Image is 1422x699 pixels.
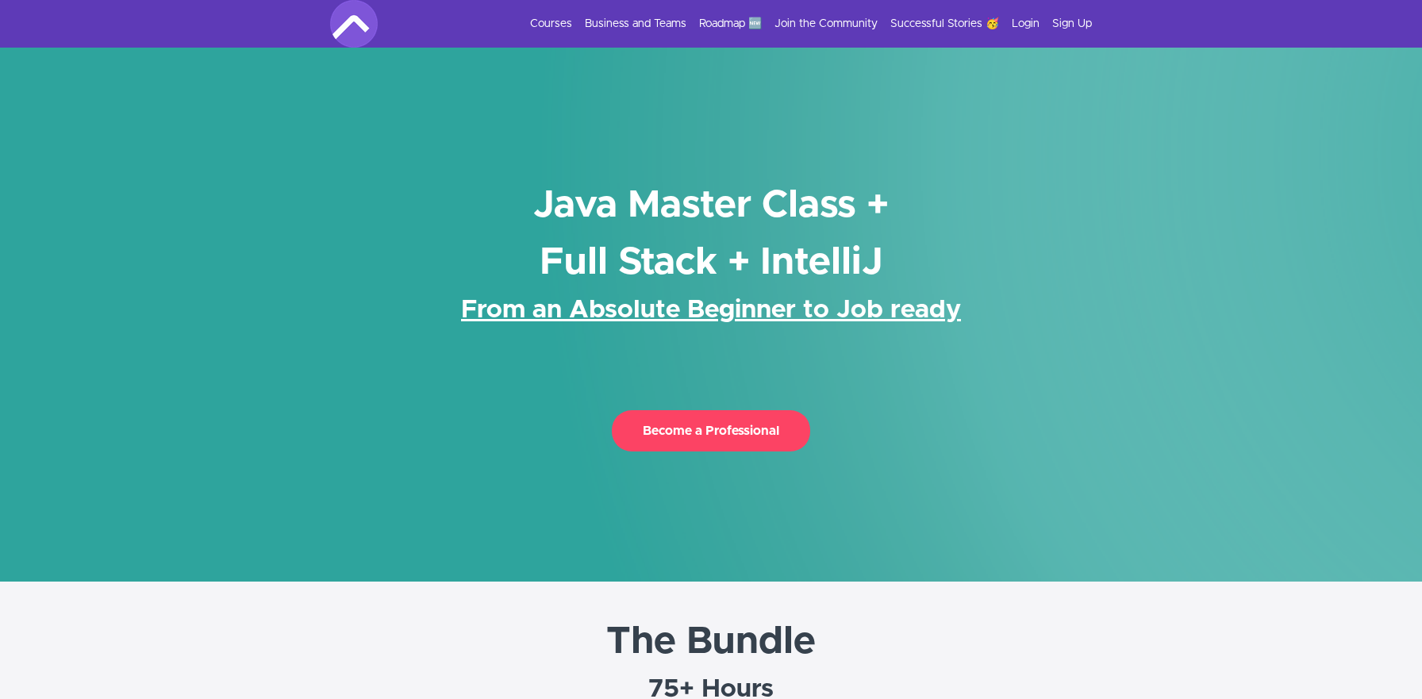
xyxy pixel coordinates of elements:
u: From an Absolute Beginner to Job ready [461,298,961,323]
a: Login [1012,16,1040,32]
span: Full Stack + IntelliJ [540,244,882,282]
a: Join the Community [774,16,878,32]
a: Roadmap 🆕 [699,16,762,32]
a: Successful Stories 🥳 [890,16,999,32]
span: Java Master Class + [533,186,889,225]
button: Become a Professional [612,410,810,451]
a: Business and Teams [585,16,686,32]
a: Sign Up [1052,16,1092,32]
a: Become a Professional [612,428,810,436]
a: Courses [530,16,572,32]
h1: The Bundle [16,613,1406,670]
